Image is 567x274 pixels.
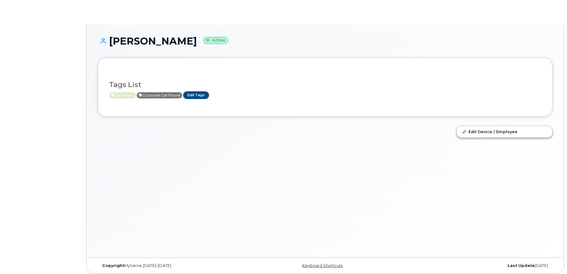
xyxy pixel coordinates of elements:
h1: [PERSON_NAME] [98,36,553,46]
h3: Tags List [109,81,541,89]
span: Active [137,92,182,98]
a: Edit Device / Employee [457,126,552,137]
a: Keyboard Shortcuts [302,263,343,268]
div: [DATE] [401,263,553,268]
strong: Copyright [102,263,124,268]
small: Active [203,37,228,44]
strong: Last Update [508,263,535,268]
div: MyServe [DATE]–[DATE] [98,263,249,268]
a: Edit Tags [183,91,209,99]
span: Active [109,92,136,98]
